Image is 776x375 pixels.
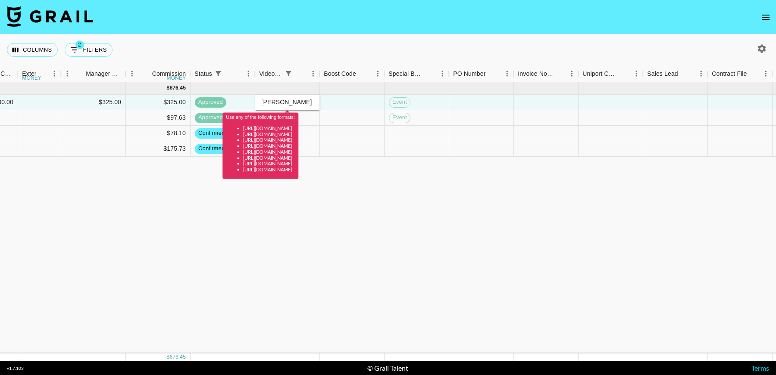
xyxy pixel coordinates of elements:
[224,68,236,80] button: Sort
[226,115,295,173] div: Use any of the following formats:
[243,155,295,161] li: [URL][DOMAIN_NAME]
[167,84,170,92] div: $
[125,67,138,80] button: Menu
[630,67,643,80] button: Menu
[195,98,226,106] span: approved
[126,126,191,141] div: $78.10
[61,67,74,80] button: Menu
[759,67,772,80] button: Menu
[243,131,295,137] li: [URL][DOMAIN_NAME]
[169,84,186,92] div: 676.45
[126,110,191,126] div: $97.63
[389,114,410,122] span: Event
[255,65,319,82] div: Video Link
[282,68,294,80] button: Show filters
[565,67,578,80] button: Menu
[36,68,48,80] button: Sort
[126,95,191,110] div: $325.00
[99,98,121,106] div: $325.00
[424,68,436,80] button: Sort
[152,65,186,82] div: Commission
[518,65,553,82] div: Invoice Notes
[126,141,191,157] div: $175.73
[190,65,255,82] div: Status
[243,167,295,173] li: [URL][DOMAIN_NAME]
[212,68,224,80] div: 1 active filter
[194,65,212,82] div: Status
[367,364,408,372] div: © Grail Talent
[75,40,84,49] span: 2
[243,143,295,149] li: [URL][DOMAIN_NAME]
[436,67,449,80] button: Menu
[384,65,449,82] div: Special Booking Type
[22,75,41,81] div: money
[501,67,513,80] button: Menu
[243,137,295,143] li: [URL][DOMAIN_NAME]
[65,43,113,57] button: Show filters
[449,65,513,82] div: PO Number
[7,366,24,371] div: v 1.7.103
[48,67,61,80] button: Menu
[140,68,152,80] button: Sort
[389,98,410,106] span: Event
[553,68,565,80] button: Sort
[195,114,226,122] span: approved
[166,75,186,81] div: money
[486,68,498,80] button: Sort
[319,65,384,82] div: Boost Code
[169,353,186,361] div: 676.45
[86,65,121,82] div: Manager Commmission Override
[582,65,618,82] div: Uniport Contact Email
[242,67,255,80] button: Menu
[643,65,707,82] div: Sales Lead
[212,68,224,80] button: Show filters
[707,65,772,82] div: Contract File
[513,65,578,82] div: Invoice Notes
[243,125,295,131] li: [URL][DOMAIN_NAME]
[195,129,228,137] span: confirmed
[61,65,125,82] div: Manager Commmission Override
[695,67,707,80] button: Menu
[7,6,93,27] img: Grail Talent
[7,43,58,57] button: Select columns
[356,68,368,80] button: Sort
[243,149,295,155] li: [URL][DOMAIN_NAME]
[747,68,759,80] button: Sort
[757,9,774,26] button: open drawer
[243,161,295,167] li: [URL][DOMAIN_NAME]
[712,65,747,82] div: Contract File
[388,65,424,82] div: Special Booking Type
[453,65,485,82] div: PO Number
[307,67,319,80] button: Menu
[678,68,690,80] button: Sort
[578,65,643,82] div: Uniport Contact Email
[647,65,678,82] div: Sales Lead
[751,364,769,372] a: Terms
[195,145,228,153] span: confirmed
[324,65,356,82] div: Boost Code
[167,353,170,361] div: $
[371,67,384,80] button: Menu
[259,65,282,82] div: Video Link
[294,68,307,80] button: Sort
[282,68,294,80] div: 1 active filter
[618,68,630,80] button: Sort
[74,68,86,80] button: Sort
